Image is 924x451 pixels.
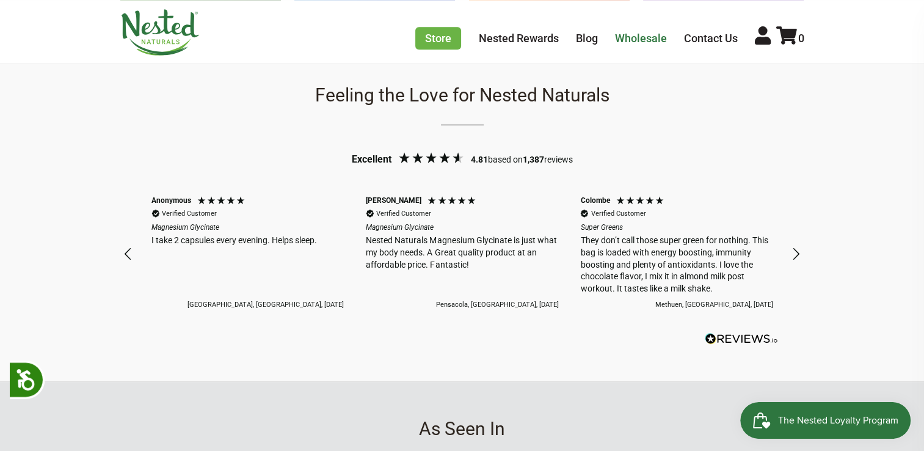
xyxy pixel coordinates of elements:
[523,155,544,164] span: 1,387
[740,402,912,439] iframe: Button to open loyalty program pop-up
[162,209,217,218] div: Verified Customer
[615,32,667,45] a: Wholesale
[140,191,355,318] div: Anonymous Verified CustomerMagnesium GlycinateI take 2 capsules every evening. Helps sleep.[GEOGR...
[427,196,479,208] div: 5 Stars
[366,222,558,233] em: Magnesium Glycinate
[114,240,144,269] div: REVIEWS.io Carousel Scroll Left
[471,154,523,166] div: based on
[581,235,773,295] div: They don’t call those super green for nothing. This bag is loaded with energy boosting, immunity ...
[355,191,569,318] div: [PERSON_NAME] Verified CustomerMagnesium GlycinateNested Naturals Magnesium Glycinate is just wha...
[151,222,344,233] em: Magnesium Glycinate
[151,235,344,247] div: I take 2 capsules every evening. Helps sleep.
[684,32,738,45] a: Contact Us
[151,196,191,206] div: Anonymous
[798,32,804,45] span: 0
[591,209,646,218] div: Verified Customer
[376,209,431,218] div: Verified Customer
[655,300,773,309] div: Methuen, [GEOGRAPHIC_DATA], [DATE]
[776,32,804,45] a: 0
[120,9,200,56] img: Nested Naturals
[705,333,778,345] a: Read more reviews on REVIEWS.io
[187,300,344,309] div: [GEOGRAPHIC_DATA], [GEOGRAPHIC_DATA], [DATE]
[581,196,610,206] div: Colombe
[436,300,559,309] div: Pensacola, [GEOGRAPHIC_DATA], [DATE]
[570,191,784,318] div: Colombe Verified CustomerSuper GreensThey don’t call those super green for nothing. This bag is l...
[366,196,421,206] div: [PERSON_NAME]
[197,196,249,208] div: 5 Stars
[781,240,810,269] div: REVIEWS.io Carousel Scroll Right
[366,235,558,271] div: Nested Naturals Magnesium Glycinate is just what my body needs. A Great quality product at an aff...
[471,155,488,164] span: 4.81
[415,27,461,50] a: Store
[576,32,598,45] a: Blog
[616,196,668,208] div: 5 Stars
[581,222,773,233] em: Super Greens
[523,154,573,166] div: reviews
[395,151,468,167] div: 4.81 Stars
[352,153,391,166] div: Excellent
[479,32,559,45] a: Nested Rewards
